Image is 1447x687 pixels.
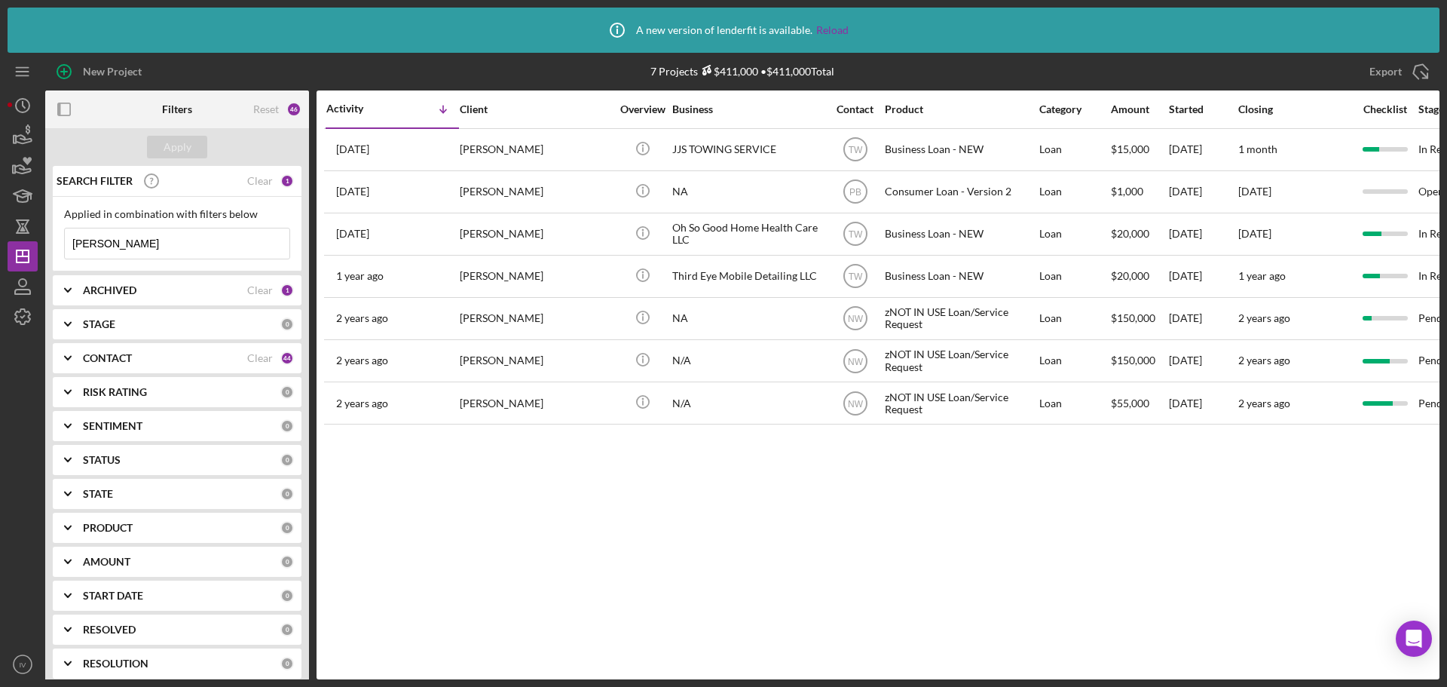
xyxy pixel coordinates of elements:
[460,214,610,254] div: [PERSON_NAME]
[336,397,388,409] time: 2023-05-30 17:22
[650,65,834,78] div: 7 Projects • $411,000 Total
[885,256,1036,296] div: Business Loan - NEW
[280,589,294,603] div: 0
[1039,130,1109,170] div: Loan
[1039,214,1109,254] div: Loan
[672,299,823,339] div: NA
[336,354,388,367] time: 2023-07-11 12:10
[280,521,294,535] div: 0
[1354,57,1439,87] button: Export
[885,383,1036,423] div: zNOT IN USE Loan/Service Request
[1039,256,1109,296] div: Loan
[885,103,1036,115] div: Product
[286,102,301,117] div: 46
[57,175,133,187] b: SEARCH FILTER
[1039,103,1109,115] div: Category
[1111,185,1143,198] span: $1,000
[1111,311,1155,324] span: $150,000
[698,65,758,78] div: $411,000
[45,57,157,87] button: New Project
[247,352,273,364] div: Clear
[885,341,1036,381] div: zNOT IN USE Loan/Service Request
[280,657,294,670] div: 0
[336,270,384,282] time: 2024-04-08 19:18
[1111,269,1149,282] span: $20,000
[460,341,610,381] div: [PERSON_NAME]
[1111,143,1149,155] span: $15,000
[83,658,148,670] b: RESOLUTION
[336,228,369,240] time: 2024-09-09 15:05
[280,487,294,501] div: 0
[885,130,1036,170] div: Business Loan - NEW
[885,172,1036,212] div: Consumer Loan - Version 2
[1238,227,1271,240] time: [DATE]
[1238,143,1277,155] time: 1 month
[1169,256,1237,296] div: [DATE]
[672,214,823,254] div: Oh So Good Home Health Care LLC
[848,229,862,240] text: TW
[83,318,115,330] b: STAGE
[280,174,294,188] div: 1
[336,143,369,155] time: 2025-09-03 15:00
[849,187,861,198] text: PB
[280,419,294,433] div: 0
[280,453,294,467] div: 0
[1238,311,1290,324] time: 2 years ago
[460,256,610,296] div: [PERSON_NAME]
[672,130,823,170] div: JJS TOWING SERVICE
[827,103,883,115] div: Contact
[1039,341,1109,381] div: Loan
[83,386,147,398] b: RISK RATING
[1169,103,1237,115] div: Started
[1111,103,1167,115] div: Amount
[83,522,133,534] b: PRODUCT
[1169,214,1237,254] div: [DATE]
[1169,341,1237,381] div: [DATE]
[147,136,207,158] button: Apply
[598,11,849,49] div: A new version of lenderfit is available.
[672,341,823,381] div: N/A
[1111,354,1155,367] span: $150,000
[1238,269,1286,282] time: 1 year ago
[336,186,369,198] time: 2025-05-14 22:00
[83,624,136,636] b: RESOLVED
[816,24,849,36] a: Reload
[162,103,192,115] b: Filters
[1111,397,1149,409] span: $55,000
[19,661,26,669] text: IV
[326,103,393,115] div: Activity
[247,175,273,187] div: Clear
[1169,299,1237,339] div: [DATE]
[83,454,121,466] b: STATUS
[83,556,130,568] b: AMOUNT
[280,351,294,365] div: 44
[1039,172,1109,212] div: Loan
[280,623,294,636] div: 0
[1396,621,1432,657] div: Open Intercom Messenger
[280,555,294,569] div: 0
[83,488,113,500] b: STATE
[83,284,136,296] b: ARCHIVED
[1369,57,1402,87] div: Export
[848,145,862,155] text: TW
[1169,130,1237,170] div: [DATE]
[848,314,864,324] text: NW
[460,383,610,423] div: [PERSON_NAME]
[1238,354,1290,367] time: 2 years ago
[336,312,388,324] time: 2023-07-27 07:32
[280,317,294,331] div: 0
[885,299,1036,339] div: zNOT IN USE Loan/Service Request
[164,136,191,158] div: Apply
[64,208,290,220] div: Applied in combination with filters below
[280,284,294,297] div: 1
[1039,299,1109,339] div: Loan
[253,103,279,115] div: Reset
[1238,103,1351,115] div: Closing
[83,352,132,364] b: CONTACT
[672,172,823,212] div: NA
[672,256,823,296] div: Third Eye Mobile Detailing LLC
[672,103,823,115] div: Business
[83,420,142,432] b: SENTIMENT
[1039,383,1109,423] div: Loan
[1169,172,1237,212] div: [DATE]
